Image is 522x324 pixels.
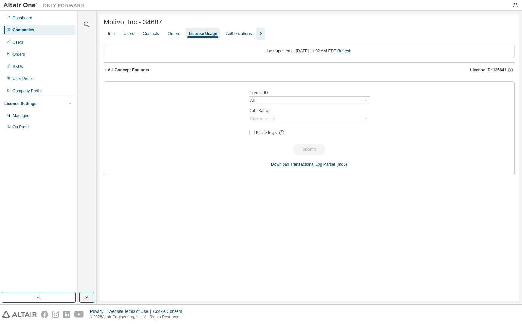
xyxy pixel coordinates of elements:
span: Motivo, Inc - 34687 [104,18,162,26]
div: User Profile [12,76,34,81]
div: Click to select [249,115,370,123]
label: Licence ID [249,90,370,95]
div: On Prem [12,124,29,130]
img: youtube.svg [74,311,84,318]
a: Refresh [337,49,351,53]
span: License ID: 126641 [470,67,506,73]
img: facebook.svg [41,311,48,318]
div: All [249,97,370,105]
button: Submit [293,144,325,155]
button: AU Concept EngineerLicense ID: 126641 [104,63,515,77]
p: © 2025 Altair Engineering, Inc. All Rights Reserved. [90,314,186,320]
div: Contacts [143,31,159,36]
div: Users [124,31,134,36]
div: Users [12,40,23,45]
div: Website Terms of Use [108,309,153,314]
span: Parse logs [256,130,277,135]
div: Dashboard [12,15,32,21]
img: instagram.svg [52,311,59,318]
img: Altair One [3,2,88,9]
div: Info [108,31,115,36]
div: Privacy [90,309,108,314]
img: linkedin.svg [63,311,70,318]
div: Orders [168,31,180,36]
div: Company Profile [12,88,43,94]
div: License Usage [189,31,217,36]
div: Authorizations [226,31,252,36]
a: Download Transactional Log Parser [271,162,335,167]
div: Companies [12,27,34,33]
div: SKUs [12,64,23,69]
div: Managed [12,113,29,118]
div: Orders [12,52,25,57]
div: Last updated at: [DATE] 11:02 AM EDT [104,44,515,58]
a: (md5) [337,162,347,167]
div: All [249,97,256,104]
div: Cookie Consent [153,309,186,314]
div: License Settings [4,101,36,106]
div: Click to select [250,116,275,122]
label: Date Range [249,108,370,114]
img: altair_logo.svg [2,311,37,318]
div: AU Concept Engineer [108,67,149,73]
